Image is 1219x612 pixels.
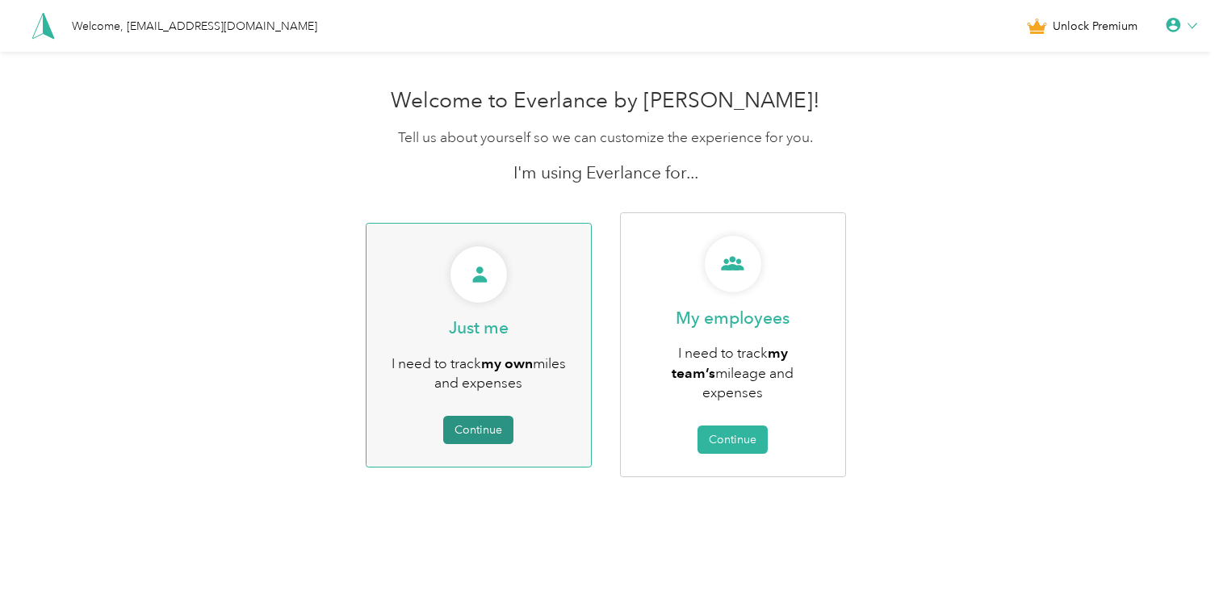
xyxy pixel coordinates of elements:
p: My employees [676,307,790,329]
p: I'm using Everlance for... [303,161,908,184]
button: Continue [443,416,513,444]
b: my team’s [672,344,788,381]
p: Tell us about yourself so we can customize the experience for you. [303,128,908,148]
iframe: Everlance-gr Chat Button Frame [1129,522,1219,612]
p: Just me [449,316,509,339]
span: I need to track miles and expenses [392,354,566,392]
b: my own [481,354,533,371]
span: I need to track mileage and expenses [672,344,794,401]
h1: Welcome to Everlance by [PERSON_NAME]! [303,88,908,114]
span: Unlock Premium [1053,18,1137,35]
button: Continue [697,425,768,454]
div: Welcome, [EMAIL_ADDRESS][DOMAIN_NAME] [72,18,317,35]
